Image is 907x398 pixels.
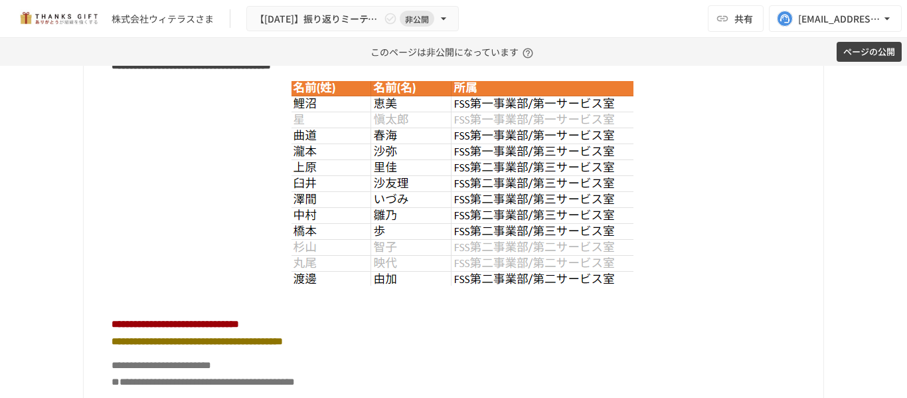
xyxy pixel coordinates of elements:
[255,11,381,27] span: 【[DATE]】振り返りミーティング
[734,11,753,26] span: 共有
[16,8,101,29] img: mMP1OxWUAhQbsRWCurg7vIHe5HqDpP7qZo7fRoNLXQh
[112,12,214,26] div: 株式会社ウィテラスさま
[291,81,633,286] img: nVhZIHJAIYo5csX8n1oBcQJu67XhAZQfzInVmgDGxlu
[246,6,459,32] button: 【[DATE]】振り返りミーティング非公開
[400,12,434,26] span: 非公開
[798,11,880,27] div: [EMAIL_ADDRESS][DOMAIN_NAME]
[837,42,902,62] button: ページの公開
[371,38,537,66] p: このページは非公開になっています
[708,5,764,32] button: 共有
[769,5,902,32] button: [EMAIL_ADDRESS][DOMAIN_NAME]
